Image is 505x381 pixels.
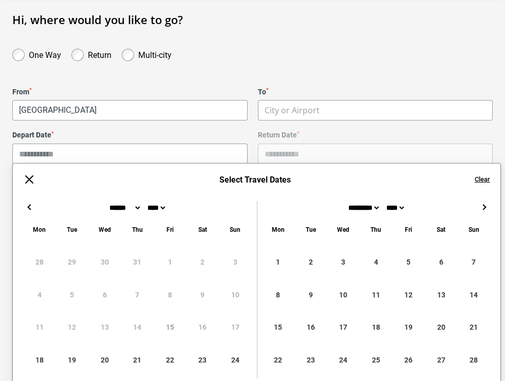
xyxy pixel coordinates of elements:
div: 10 [327,278,360,311]
div: 18 [360,311,392,344]
h1: Hi, where would you like to go? [12,13,493,26]
div: 1 [262,246,295,278]
div: 23 [186,344,219,376]
div: 7 [458,246,491,278]
div: 3 [327,246,360,278]
div: 9 [294,278,327,311]
div: 21 [458,311,491,344]
div: 22 [262,344,295,376]
div: Saturday [425,224,458,235]
span: City or Airport [265,105,320,116]
div: 13 [425,278,458,311]
div: Friday [392,224,425,235]
div: 14 [458,278,491,311]
button: Clear [475,175,490,184]
div: 8 [262,278,295,311]
div: 18 [23,344,56,376]
div: Thursday [360,224,392,235]
button: → [478,201,490,213]
div: 28 [458,344,491,376]
button: ← [23,201,35,213]
div: 11 [360,278,392,311]
div: 20 [88,344,121,376]
span: Melbourne, Australia [12,100,248,121]
div: 5 [392,246,425,278]
div: 17 [327,311,360,344]
div: 24 [327,344,360,376]
div: 20 [425,311,458,344]
label: From [12,88,248,96]
div: 25 [360,344,392,376]
div: 24 [219,344,252,376]
div: Tuesday [56,224,89,235]
div: 16 [294,311,327,344]
span: City or Airport [258,100,493,121]
div: 19 [56,344,89,376]
div: 26 [392,344,425,376]
div: 27 [425,344,458,376]
div: Saturday [186,224,219,235]
div: Thursday [121,224,154,235]
span: Melbourne, Australia [13,101,247,120]
label: Depart Date [12,131,248,139]
div: 2 [294,246,327,278]
h6: Select Travel Dates [46,175,464,185]
div: Monday [23,224,56,235]
div: 23 [294,344,327,376]
div: Tuesday [294,224,327,235]
div: 6 [425,246,458,278]
div: Sunday [219,224,252,235]
label: One Way [29,48,61,60]
div: Monday [262,224,295,235]
div: 21 [121,344,154,376]
div: Friday [154,224,186,235]
label: To [258,88,493,96]
div: Wednesday [88,224,121,235]
div: Sunday [458,224,491,235]
div: Wednesday [327,224,360,235]
div: 22 [154,344,186,376]
div: 19 [392,311,425,344]
label: Multi-city [138,48,172,60]
div: 12 [392,278,425,311]
div: 4 [360,246,392,278]
span: City or Airport [258,101,493,121]
label: Return [88,48,111,60]
div: 15 [262,311,295,344]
